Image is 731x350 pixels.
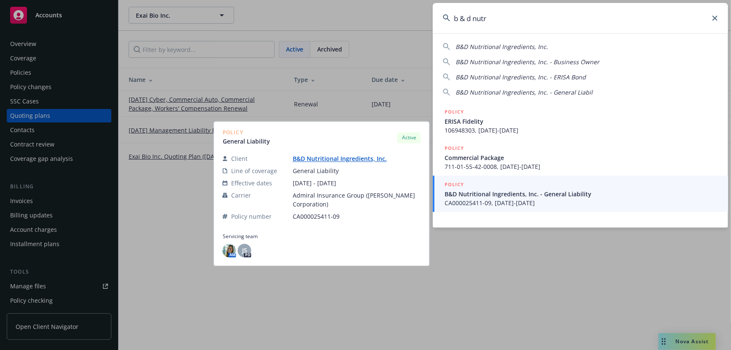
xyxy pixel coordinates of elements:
[433,176,728,212] a: POLICYB&D Nutritional Ingredients, Inc. - General LiabilityCA000025411-09, [DATE]-[DATE]
[456,43,548,51] span: B&D Nutritional Ingredients, Inc.
[433,103,728,139] a: POLICYERISA Fidelity106948303, [DATE]-[DATE]
[445,108,464,116] h5: POLICY
[445,198,718,207] span: CA000025411-09, [DATE]-[DATE]
[445,153,718,162] span: Commercial Package
[445,190,718,198] span: B&D Nutritional Ingredients, Inc. - General Liability
[456,58,599,66] span: B&D Nutritional Ingredients, Inc. - Business Owner
[445,126,718,135] span: 106948303, [DATE]-[DATE]
[456,73,586,81] span: B&D Nutritional Ingredients, Inc. - ERISA Bond
[433,3,728,33] input: Search...
[433,139,728,176] a: POLICYCommercial Package711-01-55-42-0008, [DATE]-[DATE]
[456,88,593,96] span: B&D Nutritional Ingredients, Inc. - General Liabil
[445,117,718,126] span: ERISA Fidelity
[445,162,718,171] span: 711-01-55-42-0008, [DATE]-[DATE]
[445,180,464,189] h5: POLICY
[445,144,464,152] h5: POLICY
